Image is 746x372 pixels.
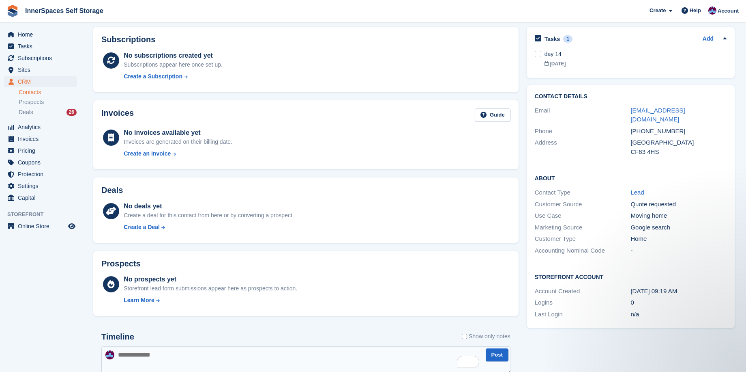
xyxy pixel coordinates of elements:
a: Preview store [67,221,77,231]
button: Post [486,348,508,362]
div: No deals yet [124,201,294,211]
div: Moving home [630,211,727,221]
a: menu [4,64,77,76]
a: day 14 [DATE] [544,46,727,71]
span: Coupons [18,157,66,168]
h2: Deals [101,186,123,195]
div: day 14 [544,50,727,58]
h2: Contact Details [535,93,727,100]
a: menu [4,157,77,168]
div: Accounting Nominal Code [535,246,631,255]
div: Customer Type [535,234,631,244]
div: Create an Invoice [124,149,171,158]
div: No invoices available yet [124,128,232,138]
div: Phone [535,127,631,136]
div: Create a deal for this contact from here or by converting a prospect. [124,211,294,220]
div: Customer Source [535,200,631,209]
a: menu [4,192,77,203]
div: Create a Deal [124,223,160,231]
div: Logins [535,298,631,307]
a: menu [4,29,77,40]
div: Use Case [535,211,631,221]
span: Help [690,6,701,15]
div: Subscriptions appear here once set up. [124,61,223,69]
h2: About [535,174,727,182]
span: Create [650,6,666,15]
span: Online Store [18,221,66,232]
span: Protection [18,169,66,180]
a: Lead [630,189,644,196]
div: Address [535,138,631,156]
a: Add [703,35,714,44]
span: Invoices [18,133,66,145]
div: 26 [66,109,77,116]
label: Show only notes [462,332,510,341]
a: [EMAIL_ADDRESS][DOMAIN_NAME] [630,107,685,123]
div: n/a [630,310,727,319]
div: Home [630,234,727,244]
div: [DATE] [544,60,727,67]
span: Prospects [19,98,44,106]
a: menu [4,121,77,133]
a: Guide [475,108,510,122]
h2: Invoices [101,108,134,122]
a: menu [4,180,77,192]
span: Settings [18,180,66,192]
img: Paul Allo [708,6,716,15]
span: Account [718,7,739,15]
a: Create an Invoice [124,149,232,158]
div: CF83 4HS [630,147,727,157]
img: Paul Allo [105,350,114,359]
div: [DATE] 09:19 AM [630,287,727,296]
div: - [630,246,727,255]
a: menu [4,41,77,52]
span: Analytics [18,121,66,133]
a: Contacts [19,89,77,96]
span: Subscriptions [18,52,66,64]
h2: Storefront Account [535,273,727,281]
span: Pricing [18,145,66,156]
a: menu [4,169,77,180]
a: InnerSpaces Self Storage [22,4,107,17]
div: No prospects yet [124,275,297,284]
h2: Tasks [544,35,560,43]
span: Deals [19,108,33,116]
h2: Prospects [101,259,141,268]
span: Storefront [7,210,81,218]
a: menu [4,145,77,156]
input: Show only notes [462,332,467,341]
div: Create a Subscription [124,72,182,81]
h2: Timeline [101,332,134,342]
div: Marketing Source [535,223,631,232]
div: [PHONE_NUMBER] [630,127,727,136]
a: Deals 26 [19,108,77,117]
div: 1 [563,35,572,43]
a: Create a Subscription [124,72,223,81]
div: Last Login [535,310,631,319]
span: Sites [18,64,66,76]
span: Tasks [18,41,66,52]
span: Capital [18,192,66,203]
div: 0 [630,298,727,307]
h2: Subscriptions [101,35,510,44]
div: Account Created [535,287,631,296]
div: Storefront lead form submissions appear here as prospects to action. [124,284,297,293]
span: CRM [18,76,66,87]
a: menu [4,221,77,232]
a: menu [4,52,77,64]
div: Contact Type [535,188,631,197]
a: Prospects [19,98,77,106]
div: Email [535,106,631,124]
a: menu [4,133,77,145]
div: Invoices are generated on their billing date. [124,138,232,146]
a: Create a Deal [124,223,294,231]
div: Learn More [124,296,154,305]
a: Learn More [124,296,297,305]
div: No subscriptions created yet [124,51,223,61]
img: stora-icon-8386f47178a22dfd0bd8f6a31ec36ba5ce8667c1dd55bd0f319d3a0aa187defe.svg [6,5,19,17]
a: menu [4,76,77,87]
div: Google search [630,223,727,232]
span: Home [18,29,66,40]
div: [GEOGRAPHIC_DATA] [630,138,727,147]
div: Quote requested [630,200,727,209]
